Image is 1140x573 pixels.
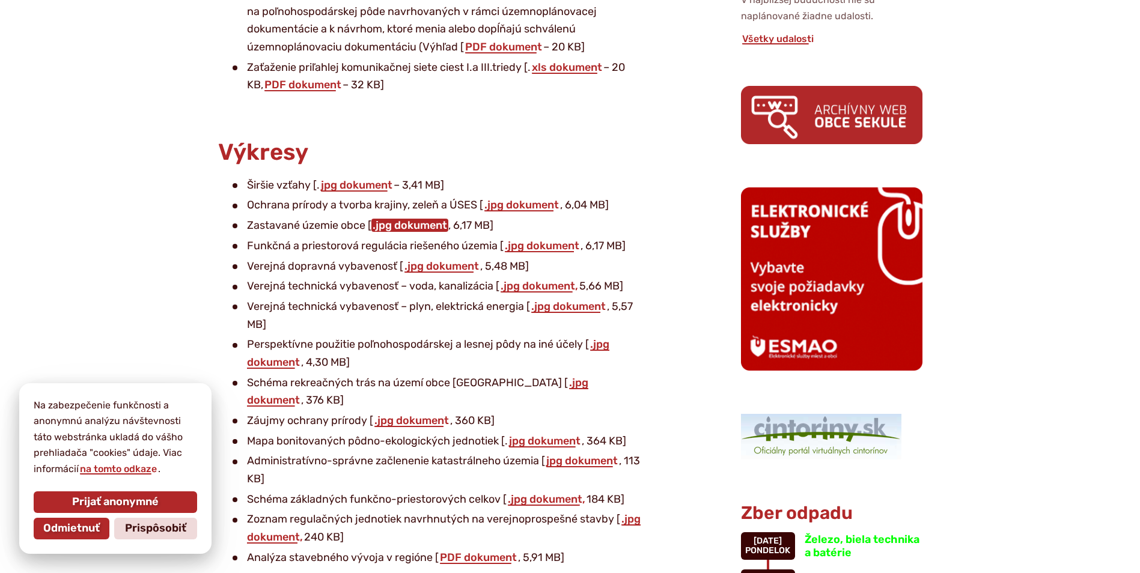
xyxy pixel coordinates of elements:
a: .jpg dokument, [247,512,641,544]
li: Zaťaženie priľahlej komunikačnej siete ciest I.a III.triedy [. – 20 KB, – 32 KB] [233,59,645,94]
a: PDF dokument [464,40,543,53]
a: Všetky udalosti [741,33,815,44]
a: .jpg dokument, [499,279,579,293]
a: PDF dokument [263,78,343,91]
a: .jpg dokument [504,239,581,252]
a: .jpg dokument, [507,493,587,506]
li: Zastavané územie obce [ , 6,17 MB] [233,217,645,235]
span: Odmietnuť [43,522,100,535]
a: PDF dokument [439,551,518,564]
a: .jpg dokument [371,219,448,232]
li: Perspektívne použitie poľnohospodárskej a lesnej pôdy na iné účely [ , 4,30 MB] [233,336,645,371]
span: Prispôsobiť [125,522,186,535]
li: Verejná technická vybavenosť – plyn, elektrická energia [ , 5,57 MB] [233,298,645,333]
li: Verejná technická vybavenosť – voda, kanalizácia [ 5,66 MB] [233,277,645,296]
a: .jpg dokument [483,198,560,211]
span: Prijať anonymné [72,496,159,509]
li: Ochrana prírody a tvorba krajiny, zeleň a ÚSES [ , 6,04 MB] [233,196,645,214]
button: Odmietnuť [34,518,109,539]
a: jpg dokument [545,454,619,467]
li: Administratívno-správne začlenenie katastrálneho územia [ , 113 KB] [233,452,645,488]
button: Prijať anonymné [34,491,197,513]
li: Mapa bonitovaných pôdno-ekologických jednotiek [. , 364 KB] [233,432,645,450]
li: Verejná dopravná vybavenosť [ , 5,48 MB] [233,258,645,276]
span: Výkresy [218,138,308,166]
li: Schéma základných funkčno-priestorových celkov [ 184 KB] [233,491,645,509]
span: [DATE] [754,536,782,546]
h3: Zber odpadu [741,503,922,523]
button: Prispôsobiť [114,518,197,539]
li: Záujmy ochrany prírody [ , 360 KB] [233,412,645,430]
img: esmao_sekule_b.png [741,187,922,370]
span: pondelok [745,545,790,556]
a: xls dokument [531,61,603,74]
span: Železo, biela technika a batérie [805,533,919,559]
a: .jpg dokument [247,338,609,369]
a: jpg dokument [508,434,582,447]
a: na tomto odkaze [79,463,158,474]
img: archiv.png [741,86,922,144]
a: jpg dokument [320,178,394,192]
a: .jpg dokument [530,300,607,313]
img: 1.png [741,414,901,459]
a: .jpg dokument [247,376,588,407]
a: .jpg dokument [373,414,450,427]
a: Železo, biela technika a batérie [DATE] pondelok [741,532,922,560]
li: Širšie vzťahy [. – 3,41 MB] [233,177,645,195]
li: Schéma rekreačných trás na území obce [GEOGRAPHIC_DATA] [ , 376 KB] [233,374,645,410]
li: Analýza stavebného vývoja v regióne [ , 5,91 MB] [233,549,645,567]
li: Funkčná a priestorová regulácia riešeného územia [ , 6,17 MB] [233,237,645,255]
a: .jpg dokument [403,259,480,273]
li: Zoznam regulačných jednotiek navrhnutých na verejnoprospešné stavby [ 240 KB] [233,511,645,546]
p: Na zabezpečenie funkčnosti a anonymnú analýzu návštevnosti táto webstránka ukladá do vášho prehli... [34,398,197,477]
